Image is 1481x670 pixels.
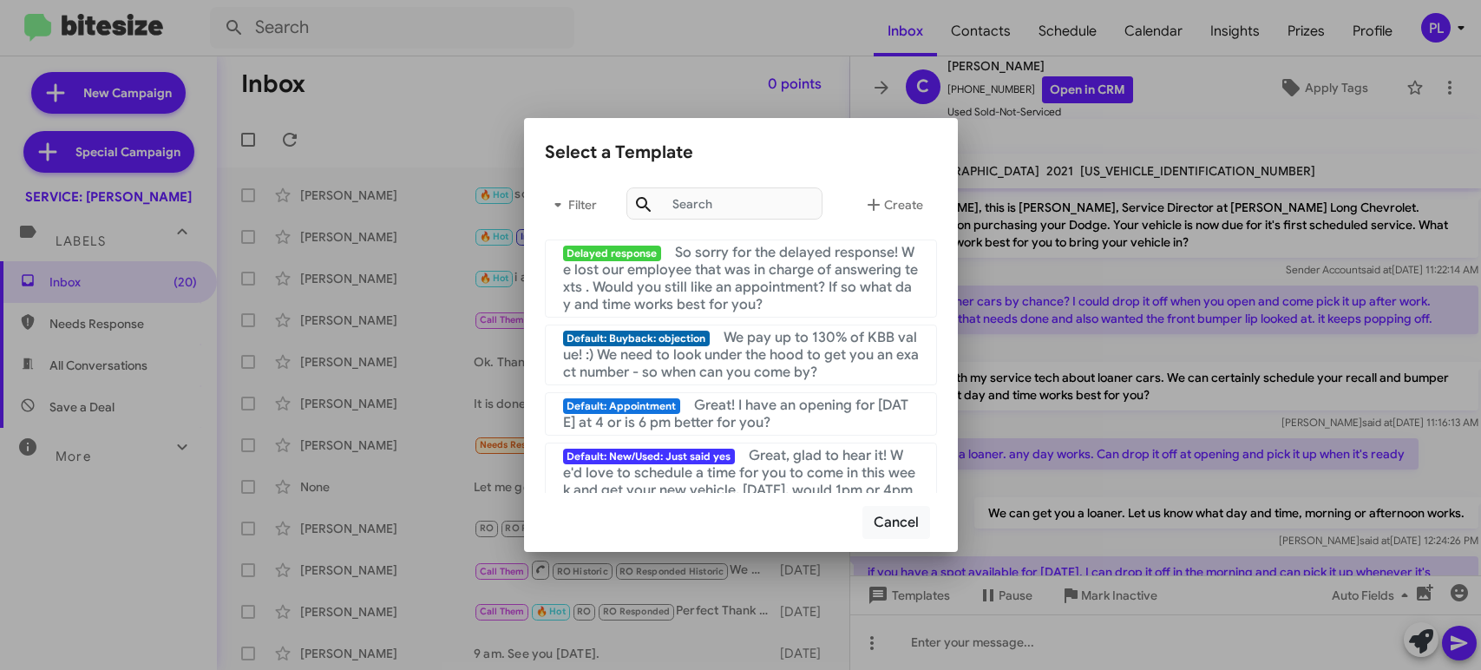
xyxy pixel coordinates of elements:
[563,449,736,464] span: Default: New/Used: Just said yes
[545,189,600,220] span: Filter
[545,184,600,226] button: Filter
[563,329,919,381] span: We pay up to 130% of KBB value! :) We need to look under the hood to get you an exact number - so...
[626,187,822,220] input: Search
[563,246,662,261] span: Delayed response
[863,189,923,220] span: Create
[862,506,930,539] button: Cancel
[563,447,915,516] span: Great, glad to hear it! We'd love to schedule a time for you to come in this week and get your ne...
[563,397,909,431] span: Great! I have an opening for [DATE] at 4 or is 6 pm better for you?
[563,244,918,313] span: So sorry for the delayed response! We lost our employee that was in charge of answering texts . W...
[563,398,681,414] span: Default: Appointment
[849,184,937,226] button: Create
[563,331,711,346] span: Default: Buyback: objection
[545,139,937,167] div: Select a Template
